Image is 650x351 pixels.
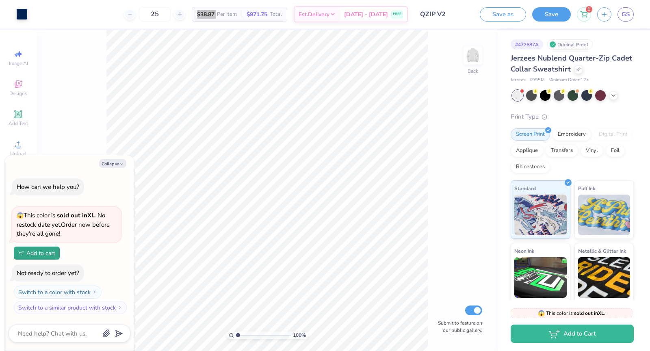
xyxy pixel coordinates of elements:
button: Switch to a similar product with stock [14,301,127,314]
img: Back [465,47,481,63]
span: FREE [393,11,401,17]
span: Designs [9,90,27,97]
span: Upload [10,150,26,157]
div: Transfers [546,145,578,157]
span: Neon Ink [514,247,534,255]
div: Rhinestones [511,161,550,173]
div: Embroidery [552,128,591,141]
span: Puff Ink [578,184,595,193]
span: $971.75 [247,10,267,19]
span: Image AI [9,60,28,67]
span: $38.87 [197,10,214,19]
strong: sold out in XL [57,211,95,219]
div: Back [468,67,478,75]
span: 1 [586,6,592,13]
img: Metallic & Glitter Ink [578,257,630,298]
span: # 995M [529,77,544,84]
a: GS [617,7,634,22]
img: Switch to a similar product with stock [117,305,122,310]
strong: sold out in XL [574,310,604,316]
span: This color is . No restock date yet. Order now before they're all gone! [17,211,110,238]
button: Add to Cart [511,325,634,343]
span: Add Text [9,120,28,127]
img: Neon Ink [514,257,567,298]
span: Est. Delivery [299,10,329,19]
span: Minimum Order: 12 + [548,77,589,84]
div: How can we help you? [17,183,79,191]
button: Save [532,7,571,22]
span: Metallic & Glitter Ink [578,247,626,255]
img: Standard [514,195,567,235]
button: Switch to a color with stock [14,286,102,299]
div: Original Proof [547,39,593,50]
div: Not ready to order yet? [17,269,79,277]
span: Total [270,10,282,19]
span: Jerzees Nublend Quarter-Zip Cadet Collar Sweatshirt [511,53,632,74]
span: This color is . [538,310,605,317]
input: Untitled Design [414,6,474,22]
span: GS [622,10,630,19]
span: 100 % [293,331,306,339]
div: Print Type [511,112,634,121]
label: Submit to feature on our public gallery. [433,319,482,334]
button: Save as [480,7,526,22]
div: Digital Print [594,128,633,141]
button: Add to cart [14,247,60,260]
span: Per Item [217,10,237,19]
span: [DATE] - [DATE] [344,10,388,19]
div: Foil [606,145,625,157]
img: Puff Ink [578,195,630,235]
img: Add to cart [18,251,24,256]
span: 😱 [17,212,24,219]
span: Standard [514,184,536,193]
span: Jerzees [511,77,525,84]
div: # 472687A [511,39,543,50]
button: Collapse [99,159,126,168]
img: Switch to a color with stock [92,290,97,295]
input: – – [139,7,171,22]
div: Screen Print [511,128,550,141]
div: Applique [511,145,543,157]
span: 😱 [538,310,545,317]
div: Vinyl [581,145,603,157]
